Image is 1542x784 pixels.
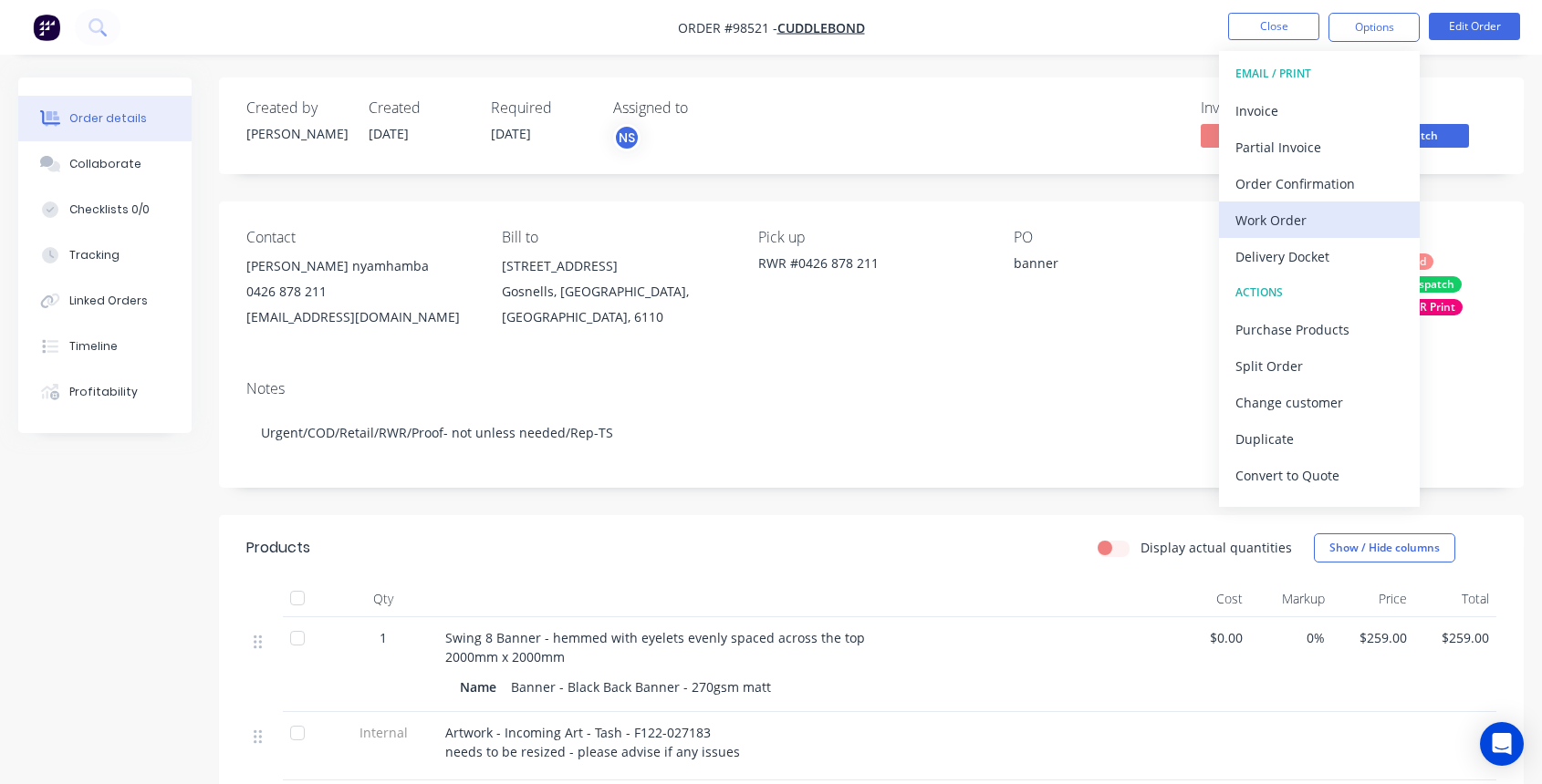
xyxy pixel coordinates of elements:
div: RWR #0426 878 211 [758,253,985,273]
span: $259.00 [1339,628,1407,647]
span: $259.00 [1422,628,1489,647]
button: ACTIONS [1219,274,1420,311]
div: Linked Orders [69,293,148,309]
div: Order details [69,110,147,127]
div: Split Order [1235,353,1403,379]
div: Pick up [758,229,985,246]
div: Created [369,99,469,117]
div: Partial Invoice [1235,134,1403,160]
button: Delivery Docket [1219,238,1420,274]
button: Collaborate [18,141,192,187]
div: Products [246,537,310,559]
span: Order #98521 - [678,19,777,36]
button: Partial Invoice [1219,129,1420,165]
button: Close [1228,13,1319,40]
button: Tracking [18,232,192,278]
button: Change customer [1219,384,1420,420]
div: Bill to [502,229,728,246]
button: Options [1328,13,1420,42]
div: Gosnells, [GEOGRAPHIC_DATA], [GEOGRAPHIC_DATA], 6110 [502,279,728,330]
button: Duplicate [1219,420,1420,457]
div: Timeline [69,338,118,355]
div: banner [1014,253,1240,279]
div: Purchase Products [1235,316,1403,343]
div: Total [1414,581,1496,617]
label: Display actual quantities [1141,538,1292,557]
div: Checklists 0/0 [69,201,150,218]
button: Show / Hide columns [1314,533,1455,562]
div: [STREET_ADDRESS] [502,253,728,279]
div: Archive [1235,499,1403,525]
div: Created by [246,99,347,117]
div: PO [1014,229,1240,246]
button: Convert to Quote [1219,457,1420,493]
button: Archive [1219,493,1420,530]
div: Notes [246,380,1496,397]
span: [DATE] [369,125,409,142]
div: Duplicate [1235,426,1403,452]
button: Invoice [1219,92,1420,129]
span: Artwork - Incoming Art - Tash - F122-027183 needs to be resized - please advise if any issues [445,724,740,760]
div: [STREET_ADDRESS]Gosnells, [GEOGRAPHIC_DATA], [GEOGRAPHIC_DATA], 6110 [502,253,728,330]
span: Swing 8 Banner - hemmed with eyelets evenly spaced across the top 2000mm x 2000mm [445,629,865,665]
button: Work Order [1219,201,1420,238]
button: NS [613,124,641,151]
button: Order details [18,96,192,141]
div: Cost [1168,581,1250,617]
span: $0.00 [1175,628,1243,647]
span: [DATE] [491,125,531,142]
div: Invoice [1235,98,1403,124]
div: [PERSON_NAME] nyamhamba0426 878 211[EMAIL_ADDRESS][DOMAIN_NAME] [246,253,473,330]
div: Price [1332,581,1414,617]
div: Contact [246,229,473,246]
div: EMAIL / PRINT [1235,62,1403,86]
div: Invoiced [1201,99,1338,117]
button: Split Order [1219,347,1420,384]
div: Collaborate [69,156,141,172]
div: Delivery Docket [1235,243,1403,270]
span: 0% [1257,628,1325,647]
div: 0426 878 211 [246,279,473,304]
div: [PERSON_NAME] [246,124,347,143]
button: Order Confirmation [1219,165,1420,201]
div: ACTIONS [1235,281,1403,304]
div: Assigned to [613,99,796,117]
span: No [1201,124,1310,147]
div: Dispatch [1401,276,1462,293]
button: EMAIL / PRINT [1219,56,1420,92]
div: Name [460,674,504,700]
div: Urgent/COD/Retail/RWR/Proof- not unless needed/Rep-TS [246,405,1496,460]
a: Cuddlebond [777,19,865,36]
span: Internal [336,723,431,742]
button: Linked Orders [18,278,192,324]
div: [EMAIL_ADDRESS][DOMAIN_NAME] [246,304,473,330]
span: 1 [380,628,387,647]
button: Purchase Products [1219,311,1420,347]
button: Profitability [18,369,192,415]
div: R2R Print [1399,299,1463,315]
div: Order Confirmation [1235,170,1403,197]
div: Work Order [1235,207,1403,233]
img: Factory [33,14,60,41]
button: Timeline [18,324,192,369]
div: Open Intercom Messenger [1480,722,1524,766]
div: Banner - Black Back Banner - 270gsm matt [504,674,778,700]
div: Tracking [69,247,120,263]
div: Status [1360,99,1496,117]
button: Checklists 0/0 [18,187,192,232]
div: [PERSON_NAME] nyamhamba [246,253,473,279]
button: Edit Order [1429,13,1520,40]
div: Markup [1250,581,1332,617]
div: Qty [328,581,438,617]
div: Required [491,99,591,117]
div: Convert to Quote [1235,462,1403,489]
div: Change customer [1235,389,1403,416]
div: Profitability [69,384,138,400]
